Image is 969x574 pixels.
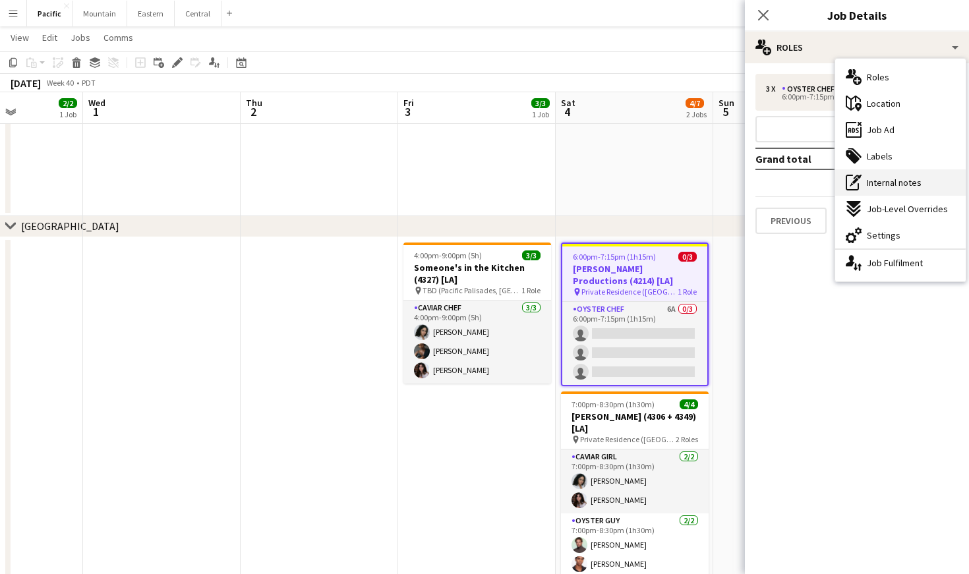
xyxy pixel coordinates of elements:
span: TBD (Pacific Palisades, [GEOGRAPHIC_DATA]) [423,285,521,295]
span: Week 40 [44,78,76,88]
span: 4/7 [686,98,704,108]
span: 1 [86,104,105,119]
span: 4 [559,104,575,119]
div: 1 Job [532,109,549,119]
div: 1 Job [59,109,76,119]
app-card-role: Oyster Chef6A0/36:00pm-7:15pm (1h15m) [562,302,707,385]
span: View [11,32,29,43]
button: Add role [755,116,958,142]
span: Roles [867,71,889,83]
span: 7:00pm-8:30pm (1h30m) [572,399,655,409]
span: Internal notes [867,177,922,188]
a: Jobs [65,29,96,46]
button: Previous [755,208,827,234]
app-job-card: 6:00pm-7:15pm (1h15m)0/3[PERSON_NAME] Productions (4214) [LA] Private Residence ([GEOGRAPHIC_DATA... [561,243,709,386]
h3: Job Details [745,7,969,24]
div: [GEOGRAPHIC_DATA] [21,219,119,233]
span: Settings [867,229,900,241]
span: Wed [88,97,105,109]
span: Job Ad [867,124,895,136]
div: [DATE] [11,76,41,90]
span: 1 Role [678,287,697,297]
div: Oyster Chef [782,84,840,94]
span: 2 Roles [676,434,698,444]
span: Comms [103,32,133,43]
span: 0/3 [678,252,697,262]
span: Jobs [71,32,90,43]
span: Fri [403,97,414,109]
span: 2 [244,104,262,119]
div: Job Fulfilment [835,250,966,276]
span: 6:00pm-7:15pm (1h15m) [573,252,656,262]
a: Comms [98,29,138,46]
span: 3/3 [531,98,550,108]
span: 2/2 [59,98,77,108]
span: 1 Role [521,285,541,295]
span: 3/3 [522,250,541,260]
div: 3 x [766,84,782,94]
span: 4:00pm-9:00pm (5h) [414,250,482,260]
a: View [5,29,34,46]
button: Eastern [127,1,175,26]
h3: [PERSON_NAME] (4306 + 4349) [LA] [561,411,709,434]
span: Sat [561,97,575,109]
button: Mountain [73,1,127,26]
div: PDT [82,78,96,88]
td: Grand total [755,148,881,169]
app-card-role: Caviar Chef3/34:00pm-9:00pm (5h)[PERSON_NAME][PERSON_NAME][PERSON_NAME] [403,301,551,384]
span: Edit [42,32,57,43]
app-card-role: Caviar Girl2/27:00pm-8:30pm (1h30m)[PERSON_NAME][PERSON_NAME] [561,449,709,513]
div: 6:00pm-7:15pm (1h15m) [766,94,934,100]
span: Job-Level Overrides [867,203,948,215]
span: Private Residence ([GEOGRAPHIC_DATA], [GEOGRAPHIC_DATA]) [581,287,678,297]
span: Sun [719,97,734,109]
div: 2 Jobs [686,109,707,119]
span: Private Residence ([GEOGRAPHIC_DATA], [GEOGRAPHIC_DATA]) [580,434,676,444]
app-job-card: 4:00pm-9:00pm (5h)3/3Someone's in the Kitchen (4327) [LA] TBD (Pacific Palisades, [GEOGRAPHIC_DAT... [403,243,551,384]
span: Location [867,98,900,109]
span: Labels [867,150,893,162]
h3: [PERSON_NAME] Productions (4214) [LA] [562,263,707,287]
div: Roles [745,32,969,63]
span: Thu [246,97,262,109]
button: Pacific [27,1,73,26]
span: 5 [717,104,734,119]
a: Edit [37,29,63,46]
span: 3 [401,104,414,119]
h3: Someone's in the Kitchen (4327) [LA] [403,262,551,285]
span: 4/4 [680,399,698,409]
button: Central [175,1,221,26]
